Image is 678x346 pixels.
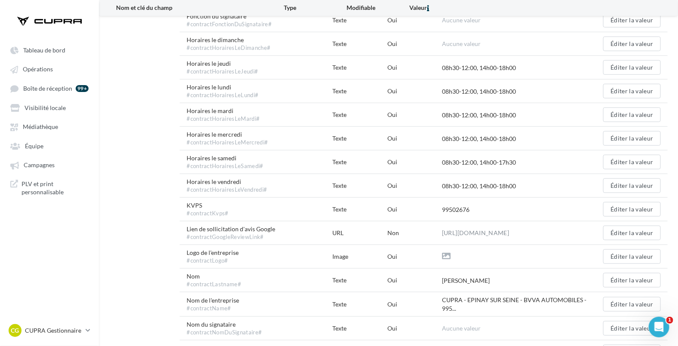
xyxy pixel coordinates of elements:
span: Horaires le dimanche [187,36,270,52]
div: Oui [387,110,442,119]
button: Éditer la valeur [603,202,661,217]
div: 08h30-12:00, 14h00-18h00 [442,135,516,143]
div: Oui [387,252,442,261]
div: Oui [387,300,442,309]
div: #contractHorairesLeMardi# [187,115,260,123]
div: Texte [333,276,387,285]
span: Logo de l'entreprise [187,248,239,265]
span: Opérations [23,66,53,73]
button: Éditer la valeur [603,37,661,51]
div: 08h30-12:00, 14h00-18h00 [442,64,516,72]
div: Texte [333,110,387,119]
button: Éditer la valeur [603,249,661,264]
span: Médiathèque [23,123,58,131]
a: Tableau de bord [5,42,94,58]
div: Oui [387,205,442,214]
a: Médiathèque [5,119,94,134]
span: Horaires le jeudi [187,59,258,76]
div: 99+ [76,85,89,92]
div: Oui [387,324,442,333]
div: Oui [387,181,442,190]
div: 08h30-12:00, 14h00-18h00 [442,182,516,190]
div: #contractFonctionDuSignataire# [187,21,272,28]
span: Boîte de réception [23,85,72,92]
span: Aucune valeur [442,16,481,24]
div: Oui [387,63,442,72]
div: Texte [333,134,387,143]
div: #contractNomDuSignataire# [187,329,262,337]
button: Éditer la valeur [603,84,661,98]
a: PLV et print personnalisable [5,176,94,200]
span: CUPRA - EPINAY SUR SEINE - BVVA AUTOMOBILES - 995... [442,296,588,313]
div: 08h30-12:00, 14h00-17h30 [442,158,516,167]
div: Texte [333,40,387,48]
div: Oui [387,276,442,285]
span: Fonction du signataire [187,12,272,28]
div: Type [284,3,347,12]
button: Éditer la valeur [603,297,661,312]
span: Nom [187,272,241,288]
div: #contractHorairesLeVendredi# [187,186,267,194]
span: Visibilité locale [25,104,66,111]
span: CG [11,326,19,335]
a: Visibilité locale [5,100,94,115]
div: #contractName# [187,305,239,312]
span: Aucune valeur [442,40,481,47]
span: Tableau de bord [23,46,65,54]
span: Horaires le vendredi [187,178,267,194]
span: Équipe [25,142,43,150]
div: #contractLogo# [187,257,239,265]
div: 08h30-12:00, 14h00-18h00 [442,87,516,96]
iframe: Intercom live chat [649,317,669,337]
div: [PERSON_NAME] [442,276,490,285]
a: Campagnes [5,157,94,172]
div: Oui [387,16,442,24]
a: Opérations [5,61,94,77]
a: Boîte de réception 99+ [5,80,94,96]
div: #contractHorairesLeDimanche# [187,44,270,52]
div: #contractHorairesLeMercredi# [187,139,268,147]
div: Non [387,229,442,237]
a: CG CUPRA Gestionnaire [7,322,92,339]
span: Horaires le mardi [187,107,260,123]
button: Éditer la valeur [603,178,661,193]
div: Texte [333,324,387,333]
span: Horaires le lundi [187,83,258,99]
div: Texte [333,205,387,214]
button: Éditer la valeur [603,273,661,288]
span: KVPS [187,201,229,217]
div: #contractHorairesLeJeudi# [187,68,258,76]
div: Modifiable [347,3,409,12]
button: Éditer la valeur [603,131,661,146]
button: Éditer la valeur [603,107,661,122]
button: Éditer la valeur [603,13,661,28]
a: Équipe [5,138,94,153]
div: Image [333,252,387,261]
div: Texte [333,181,387,190]
button: Éditer la valeur [603,60,661,75]
button: Éditer la valeur [603,321,661,336]
div: Texte [333,300,387,309]
div: Valeur [409,3,577,12]
div: Texte [333,87,387,95]
div: 08h30-12:00, 14h00-18h00 [442,111,516,119]
div: Texte [333,63,387,72]
span: Aucune valeur [442,325,481,332]
div: #contractLastname# [187,281,241,288]
button: Éditer la valeur [603,226,661,240]
a: [URL][DOMAIN_NAME] [442,228,509,238]
div: Oui [387,87,442,95]
span: Nom de l'entreprise [187,296,239,312]
div: URL [333,229,387,237]
div: #contractKvps# [187,210,229,217]
span: Horaires le mercredi [187,130,268,147]
span: Campagnes [24,162,55,169]
div: Oui [387,158,442,166]
div: Oui [387,40,442,48]
span: Lien de sollicitation d'avis Google [187,225,275,241]
div: Oui [387,134,442,143]
button: Éditer la valeur [603,155,661,169]
div: #contractHorairesLeLundi# [187,92,258,99]
span: Nom du signataire [187,320,262,337]
div: 99502676 [442,205,469,214]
